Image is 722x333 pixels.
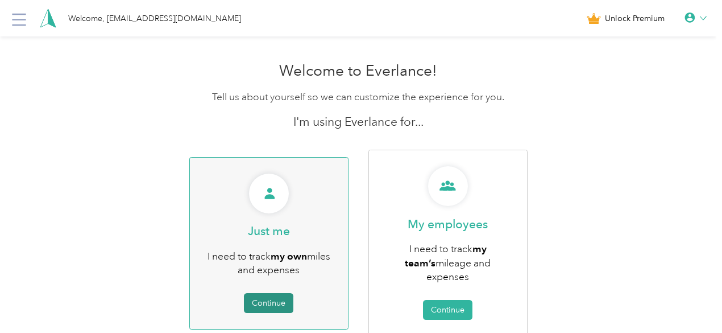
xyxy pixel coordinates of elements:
[271,250,307,262] b: my own
[208,250,330,277] span: I need to track miles and expenses
[423,300,472,320] button: Continue
[408,216,488,232] p: My employees
[658,269,722,333] iframe: Everlance-gr Chat Button Frame
[179,90,537,104] p: Tell us about yourself so we can customize the experience for you.
[68,13,241,24] div: Welcome, [EMAIL_ADDRESS][DOMAIN_NAME]
[405,242,487,269] b: my team’s
[179,114,537,130] p: I'm using Everlance for...
[605,13,665,24] span: Unlock Premium
[248,223,290,239] p: Just me
[405,242,491,283] span: I need to track mileage and expenses
[244,293,293,313] button: Continue
[179,62,537,80] h1: Welcome to Everlance!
